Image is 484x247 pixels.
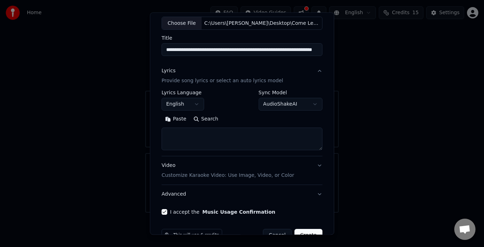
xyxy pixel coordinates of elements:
button: VideoCustomize Karaoke Video: Use Image, Video, or Color [162,157,322,185]
span: This will use 6 credits [173,233,219,238]
button: Paste [162,114,190,125]
button: Create [294,229,322,242]
div: Lyrics [162,68,175,75]
button: Cancel [263,229,292,242]
p: Provide song lyrics or select an auto lyrics model [162,78,283,85]
button: Search [190,114,222,125]
label: Lyrics Language [162,90,204,95]
div: C:\Users\[PERSON_NAME]\Desktop\Come Let Us SingLet All The Earth (Shout For Joy) Thou O Lord Art ... [202,20,322,27]
p: Customize Karaoke Video: Use Image, Video, or Color [162,172,294,179]
label: Title [162,36,322,41]
button: I accept the [202,210,275,215]
button: Advanced [162,185,322,204]
label: Sync Model [259,90,322,95]
label: I accept the [170,210,275,215]
div: Choose File [162,17,202,30]
div: Video [162,162,294,179]
div: LyricsProvide song lyrics or select an auto lyrics model [162,90,322,156]
button: LyricsProvide song lyrics or select an auto lyrics model [162,62,322,90]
